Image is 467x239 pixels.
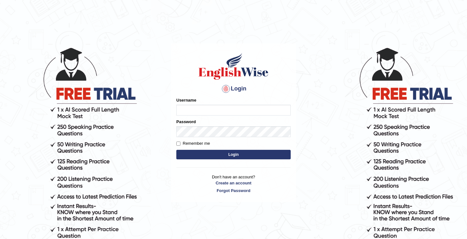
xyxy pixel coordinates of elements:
[176,140,210,147] label: Remember me
[197,52,270,81] img: Logo of English Wise sign in for intelligent practice with AI
[176,84,291,94] h4: Login
[176,119,196,125] label: Password
[176,150,291,159] button: Login
[176,142,180,146] input: Remember me
[176,180,291,186] a: Create an account
[176,188,291,194] a: Forgot Password
[176,174,291,194] p: Don't have an account?
[176,97,196,103] label: Username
